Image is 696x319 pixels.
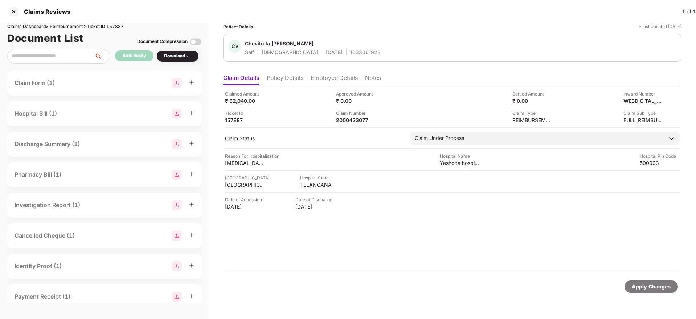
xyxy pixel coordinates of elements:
li: Notes [365,74,381,85]
div: Claim Under Process [415,134,464,142]
img: svg+xml;base64,PHN2ZyBpZD0iR3JvdXBfMjg4MTMiIGRhdGEtbmFtZT0iR3JvdXAgMjg4MTMiIHhtbG5zPSJodHRwOi8vd3... [172,292,182,302]
div: CV [229,40,241,53]
div: Cancelled Cheque (1) [15,231,75,240]
div: 2000423077 [336,117,376,124]
span: plus [189,80,194,85]
div: Claim Status [225,135,403,142]
div: Yashoda hospitals [440,159,480,166]
div: [DEMOGRAPHIC_DATA] [262,49,318,56]
div: Claims Reviews [20,8,70,15]
div: Identity Proof (1) [15,262,62,271]
div: [DATE] [225,203,265,210]
div: 500003 [640,159,680,166]
div: 1033061923 [350,49,381,56]
span: plus [189,202,194,207]
img: svg+xml;base64,PHN2ZyBpZD0iR3JvdXBfMjg4MTMiIGRhdGEtbmFtZT0iR3JvdXAgMjg4MTMiIHhtbG5zPSJodHRwOi8vd3... [172,139,182,149]
div: Chevitolla [PERSON_NAME] [245,40,314,47]
div: Hospital Pin Code [640,153,680,159]
div: Claim Number [336,110,376,117]
img: svg+xml;base64,PHN2ZyBpZD0iR3JvdXBfMjg4MTMiIGRhdGEtbmFtZT0iR3JvdXAgMjg4MTMiIHhtbG5zPSJodHRwOi8vd3... [172,78,182,88]
li: Policy Details [267,74,303,85]
div: [MEDICAL_DATA],swelling of lower limbs [225,159,265,166]
div: Discharge Summary (1) [15,140,80,149]
img: svg+xml;base64,PHN2ZyBpZD0iR3JvdXBfMjg4MTMiIGRhdGEtbmFtZT0iR3JvdXAgMjg4MTMiIHhtbG5zPSJodHRwOi8vd3... [172,109,182,119]
div: ₹ 0.00 [512,97,552,104]
span: plus [189,141,194,146]
img: svg+xml;base64,PHN2ZyBpZD0iR3JvdXBfMjg4MTMiIGRhdGEtbmFtZT0iR3JvdXAgMjg4MTMiIHhtbG5zPSJodHRwOi8vd3... [172,200,182,210]
div: Reason For Hospitalisation [225,153,279,159]
span: plus [189,171,194,177]
div: Hospital State [300,174,340,181]
span: plus [189,294,194,299]
div: Apply Changes [632,283,671,291]
div: FULL_REIMBURSEMENT [623,117,663,124]
span: plus [189,233,194,238]
span: plus [189,263,194,268]
button: search [94,49,109,64]
div: Claim Type [512,110,552,117]
div: Claimed Amount [225,90,265,97]
div: REIMBURSEMENT [512,117,552,124]
div: ₹ 0.00 [336,97,376,104]
div: *Last Updated [DATE] [639,23,681,30]
div: Download [164,53,191,60]
div: Bulk Verify [123,52,146,59]
div: 1 of 1 [682,8,696,16]
img: svg+xml;base64,PHN2ZyBpZD0iR3JvdXBfMjg4MTMiIGRhdGEtbmFtZT0iR3JvdXAgMjg4MTMiIHhtbG5zPSJodHRwOi8vd3... [172,170,182,180]
img: svg+xml;base64,PHN2ZyBpZD0iR3JvdXBfMjg4MTMiIGRhdGEtbmFtZT0iR3JvdXAgMjg4MTMiIHhtbG5zPSJodHRwOi8vd3... [172,261,182,271]
div: Patient Details [223,23,253,30]
div: Document Compression [137,38,188,45]
img: svg+xml;base64,PHN2ZyBpZD0iR3JvdXBfMjg4MTMiIGRhdGEtbmFtZT0iR3JvdXAgMjg4MTMiIHhtbG5zPSJodHRwOi8vd3... [172,231,182,241]
div: Investigation Report (1) [15,201,80,210]
div: Hospital Name [440,153,480,159]
div: Claims Dashboard > Reimbursement > Ticket ID 157887 [7,23,201,30]
li: Claim Details [223,74,259,85]
div: WEBDIGITAL_2151460 [623,97,663,104]
span: plus [189,110,194,116]
div: Self [245,49,254,56]
div: Settled Amount [512,90,552,97]
span: search [94,53,109,59]
div: [GEOGRAPHIC_DATA] [225,181,265,188]
div: [GEOGRAPHIC_DATA] [225,174,270,181]
div: 157887 [225,117,265,124]
div: ₹ 82,040.00 [225,97,265,104]
img: downArrowIcon [668,135,675,142]
div: Inward Number [623,90,663,97]
div: [DATE] [295,203,335,210]
div: Date of Admission [225,196,265,203]
div: Hospital Bill (1) [15,109,57,118]
div: TELANGANA [300,181,340,188]
div: [DATE] [326,49,343,56]
div: Approved Amount [336,90,376,97]
li: Employee Details [311,74,358,85]
div: Payment Receipt (1) [15,292,70,301]
div: Claim Sub Type [623,110,663,117]
div: Date of Discharge [295,196,335,203]
img: svg+xml;base64,PHN2ZyBpZD0iVG9nZ2xlLTMyeDMyIiB4bWxucz0iaHR0cDovL3d3dy53My5vcmcvMjAwMC9zdmciIHdpZH... [190,36,201,48]
div: Claim Form (1) [15,78,55,88]
div: Pharmacy Bill (1) [15,170,61,179]
h1: Document List [7,30,83,46]
img: svg+xml;base64,PHN2ZyBpZD0iRHJvcGRvd24tMzJ4MzIiIHhtbG5zPSJodHRwOi8vd3d3LnczLm9yZy8yMDAwL3N2ZyIgd2... [185,53,191,59]
div: Ticket Id [225,110,265,117]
